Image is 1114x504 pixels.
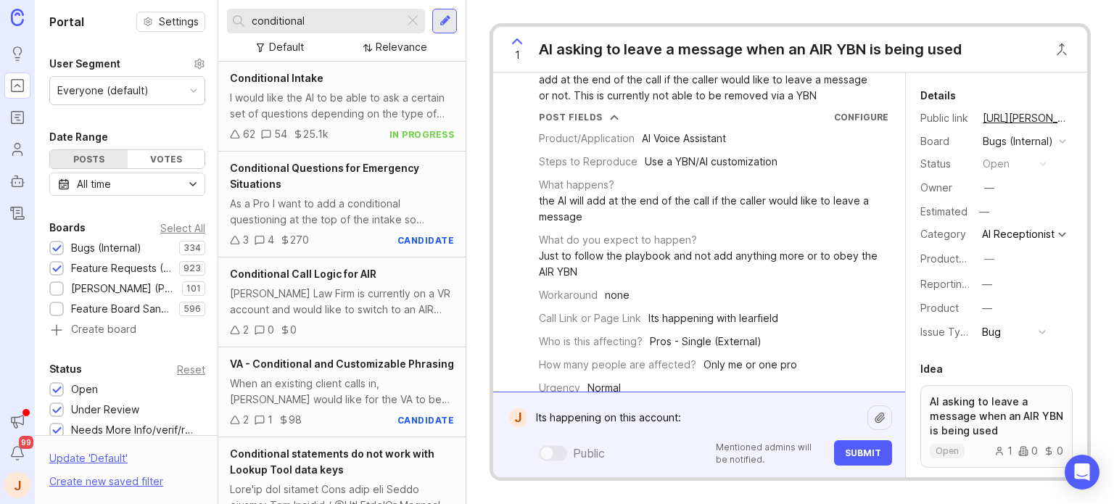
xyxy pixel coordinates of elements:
[268,412,273,428] div: 1
[920,156,971,172] div: Status
[218,347,466,437] a: VA - Conditional and Customizable PhrasingWhen an existing client calls in, [PERSON_NAME] would l...
[936,445,959,457] p: open
[389,128,455,141] div: in progress
[50,150,128,168] div: Posts
[704,357,797,373] div: Only me or one pro
[539,131,635,146] div: Product/Application
[4,440,30,466] button: Notifications
[984,251,994,267] div: —
[920,180,971,196] div: Owner
[642,131,726,146] div: AI Voice Assistant
[983,156,1010,172] div: open
[159,15,199,29] span: Settings
[920,252,997,265] label: ProductboardID
[11,9,24,25] img: Canny Home
[183,303,201,315] p: 596
[71,260,172,276] div: Feature Requests (Internal)
[1065,455,1099,489] div: Open Intercom Messenger
[920,207,967,217] div: Estimated
[587,380,621,396] div: Normal
[186,283,201,294] p: 101
[920,226,971,242] div: Category
[397,234,455,247] div: candidate
[539,287,598,303] div: Workaround
[539,56,876,104] div: When a YBN/air customization is active on an AIR account the AI wll add at the end of the call if...
[645,154,777,170] div: Use a YBN/AI customization
[539,310,641,326] div: Call Link or Page Link
[230,72,323,84] span: Conditional Intake
[920,133,971,149] div: Board
[1018,446,1038,456] div: 0
[539,111,619,123] button: Post Fields
[376,39,427,55] div: Relevance
[4,104,30,131] a: Roadmaps
[4,136,30,162] a: Users
[49,13,84,30] h1: Portal
[650,334,762,350] div: Pros - Single (External)
[845,447,881,458] span: Submit
[71,281,175,297] div: [PERSON_NAME] (Public)
[243,412,249,428] div: 2
[4,73,30,99] a: Portal
[4,41,30,67] a: Ideas
[920,87,956,104] div: Details
[527,404,867,431] textarea: Its happening on this account:
[509,408,527,427] div: J
[71,402,139,418] div: Under Review
[980,249,999,268] button: ProductboardID
[4,472,30,498] div: J
[49,474,163,489] div: Create new saved filter
[920,302,959,314] label: Product
[71,240,141,256] div: Bugs (Internal)
[4,408,30,434] button: Announcements
[136,12,205,32] button: Settings
[49,360,82,378] div: Status
[539,177,614,193] div: What happens?
[230,376,454,408] div: When an existing client calls in, [PERSON_NAME] would like for the VA to be able to let the calle...
[218,257,466,347] a: Conditional Call Logic for AIR[PERSON_NAME] Law Firm is currently on a VR account and would like ...
[243,126,255,142] div: 62
[716,441,825,466] p: Mentioned admins will be notified.
[982,276,992,292] div: —
[290,232,309,248] div: 270
[160,224,205,232] div: Select All
[128,150,205,168] div: Votes
[982,229,1055,239] div: AI Receptionist
[573,445,605,462] div: Public
[49,55,120,73] div: User Segment
[19,436,33,449] span: 99
[230,268,376,280] span: Conditional Call Logic for AIR
[269,39,304,55] div: Default
[605,287,630,303] div: none
[230,90,454,122] div: I would like the AI to be able to ask a certain set of questions depending on the type of service...
[49,450,128,474] div: Update ' Default '
[243,232,249,248] div: 3
[539,154,638,170] div: Steps to Reproduce
[978,109,1073,128] a: [URL][PERSON_NAME]
[177,365,205,373] div: Reset
[994,446,1012,456] div: 1
[983,133,1053,149] div: Bugs (Internal)
[539,111,603,123] div: Post Fields
[71,381,98,397] div: Open
[4,168,30,194] a: Autopilot
[268,232,274,248] div: 4
[49,324,205,337] a: Create board
[539,193,888,225] div: the AI will add at the end of the call if the caller would like to leave a message
[834,112,888,123] a: Configure
[539,357,696,373] div: How many people are affected?
[920,385,1073,468] a: AI asking to leave a message when an AIR YBN is being usedopen100
[975,202,994,221] div: —
[49,128,108,146] div: Date Range
[71,301,172,317] div: Feature Board Sandbox [DATE]
[289,412,302,428] div: 98
[1044,446,1063,456] div: 0
[303,126,329,142] div: 25.1k
[834,440,892,466] button: Submit
[930,394,1063,438] p: AI asking to leave a message when an AIR YBN is being used
[218,62,466,152] a: Conditional IntakeI would like the AI to be able to ask a certain set of questions depending on t...
[243,322,249,338] div: 2
[230,196,454,228] div: As a Pro I want to add a conditional questioning at the top of the intake so emergency calls can ...
[230,162,419,190] span: Conditional Questions for Emergency Situations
